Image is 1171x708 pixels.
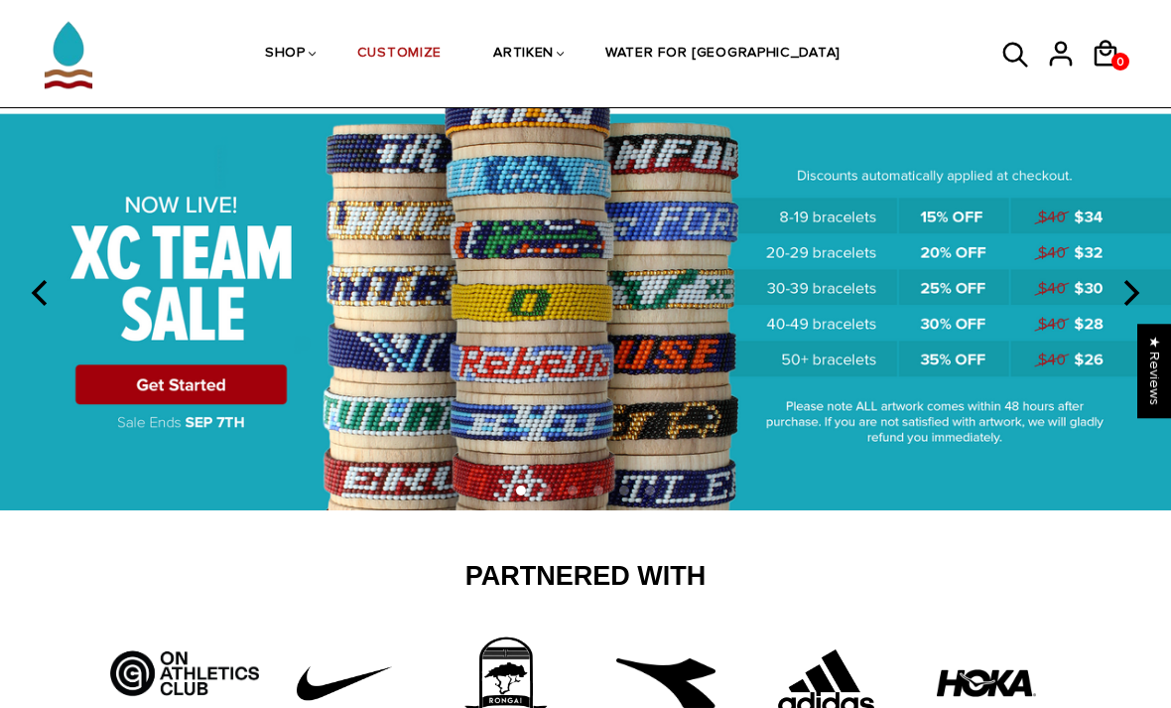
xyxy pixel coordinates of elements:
[1107,271,1151,315] button: next
[1137,324,1171,418] div: Click to open Judge.me floating reviews tab
[119,560,1052,594] h2: Partnered With
[20,271,64,315] button: previous
[104,634,265,700] img: Artboard_5_bcd5fb9d-526a-4748-82a7-e4a7ed1c43f8.jpg
[1111,53,1129,71] a: 0
[357,2,442,107] a: CUSTOMIZE
[265,2,306,107] a: SHOP
[605,2,841,107] a: WATER FOR [GEOGRAPHIC_DATA]
[493,2,554,107] a: ARTIKEN
[1111,50,1129,74] span: 0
